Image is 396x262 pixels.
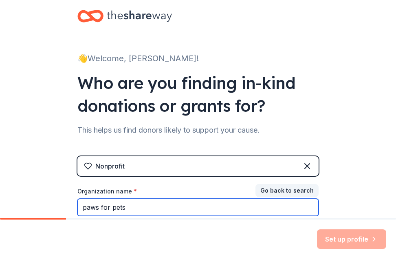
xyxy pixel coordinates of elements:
[77,199,319,216] input: American Red Cross
[95,161,125,171] div: Nonprofit
[77,187,137,195] label: Organization name
[255,184,319,197] button: Go back to search
[77,124,319,137] div: This helps us find donors likely to support your cause.
[77,71,319,117] div: Who are you finding in-kind donations or grants for?
[77,52,319,65] div: 👋 Welcome, [PERSON_NAME]!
